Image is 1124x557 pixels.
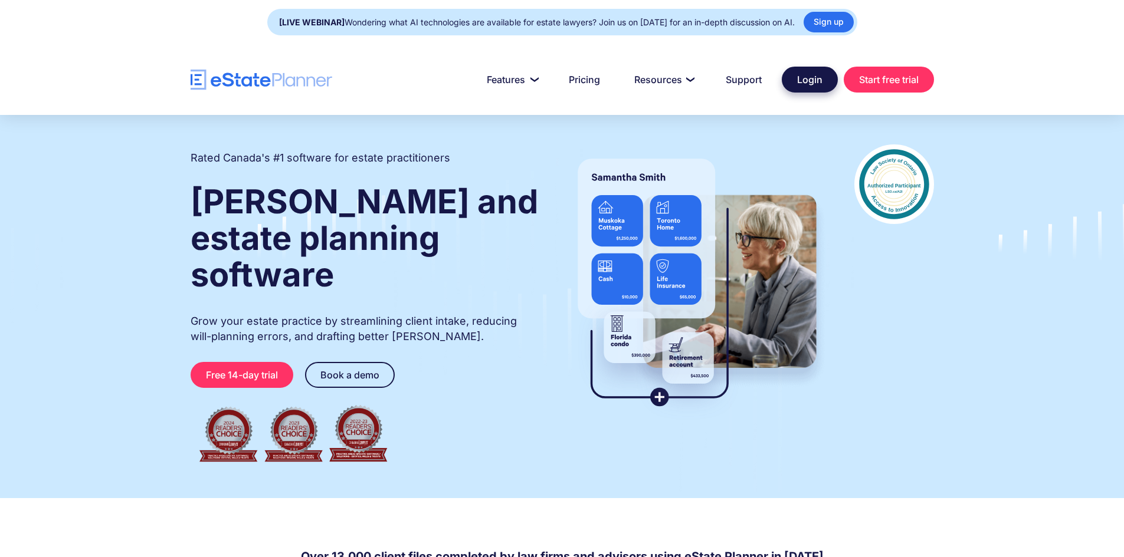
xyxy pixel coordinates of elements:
[804,12,854,32] a: Sign up
[844,67,934,93] a: Start free trial
[191,362,293,388] a: Free 14-day trial
[191,150,450,166] h2: Rated Canada's #1 software for estate practitioners
[712,68,776,91] a: Support
[279,17,345,27] strong: [LIVE WEBINAR]
[563,144,831,421] img: estate planner showing wills to their clients, using eState Planner, a leading estate planning so...
[191,182,538,295] strong: [PERSON_NAME] and estate planning software
[555,68,614,91] a: Pricing
[473,68,549,91] a: Features
[191,314,540,344] p: Grow your estate practice by streamlining client intake, reducing will-planning errors, and draft...
[191,70,332,90] a: home
[620,68,706,91] a: Resources
[782,67,838,93] a: Login
[305,362,395,388] a: Book a demo
[279,14,795,31] div: Wondering what AI technologies are available for estate lawyers? Join us on [DATE] for an in-dept...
